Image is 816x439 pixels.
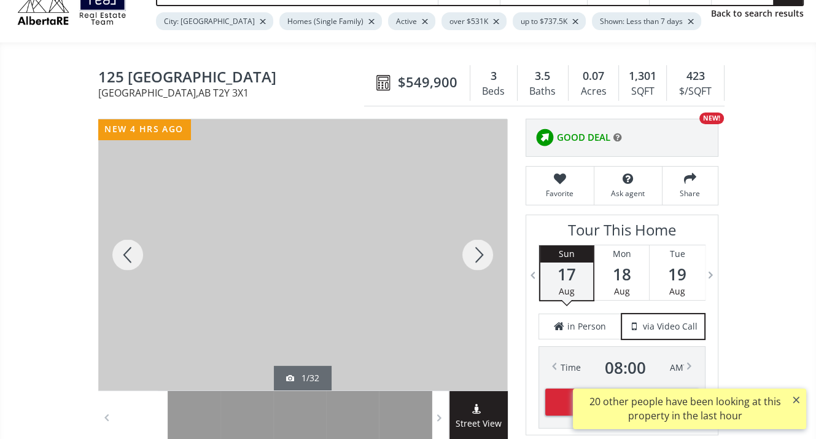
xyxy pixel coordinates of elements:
[532,188,588,199] span: Favorite
[673,82,717,101] div: $/SQFT
[532,125,557,150] img: rating icon
[579,395,791,423] div: 20 other people have been looking at this property in the last hour
[98,69,370,88] span: 125 Bridleglen Manor SW
[559,285,575,297] span: Aug
[388,12,435,30] div: Active
[98,88,370,98] span: [GEOGRAPHIC_DATA] , AB T2Y 3X1
[629,68,656,84] span: 1,301
[476,68,511,84] div: 3
[575,68,612,84] div: 0.07
[669,188,712,199] span: Share
[711,7,804,20] a: Back to search results
[643,320,697,333] span: via Video Call
[594,266,649,283] span: 18
[156,12,273,30] div: City: [GEOGRAPHIC_DATA]
[625,82,660,101] div: SQFT
[787,389,806,411] button: ×
[650,266,705,283] span: 19
[398,73,457,92] span: $549,900
[524,68,562,84] div: 3.5
[545,389,699,416] button: Schedule Tour
[613,285,629,297] span: Aug
[699,113,724,124] div: NEW!
[513,12,586,30] div: up to $737.5K
[557,131,610,144] span: GOOD DEAL
[600,188,656,199] span: Ask agent
[538,221,705,245] h3: Tour This Home
[279,12,382,30] div: Homes (Single Family)
[650,245,705,263] div: Tue
[540,245,593,263] div: Sun
[592,12,701,30] div: Shown: Less than 7 days
[286,372,319,384] div: 1/32
[476,82,511,101] div: Beds
[567,320,606,333] span: in Person
[673,68,717,84] div: 423
[594,245,649,263] div: Mon
[524,82,562,101] div: Baths
[561,359,683,376] div: Time AM
[98,119,507,390] div: 125 Bridleglen Manor SW Calgary, AB T2Y 3X1 - Photo 1 of 32
[669,285,685,297] span: Aug
[575,82,612,101] div: Acres
[441,12,507,30] div: over $531K
[605,359,646,376] span: 08 : 00
[98,119,190,140] div: new 4 hrs ago
[540,266,593,283] span: 17
[449,417,508,431] span: Street View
